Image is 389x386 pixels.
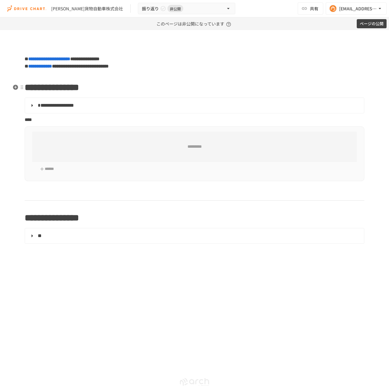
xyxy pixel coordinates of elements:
button: [EMAIL_ADDRESS][DOMAIN_NAME] [326,2,387,15]
img: i9VDDS9JuLRLX3JIUyK59LcYp6Y9cayLPHs4hOxMB9W [7,4,46,13]
span: 共有 [310,5,318,12]
button: 振り返り非公開 [138,3,235,15]
span: 振り返り [142,5,159,12]
button: 共有 [298,2,323,15]
p: このページは非公開になっています [156,17,233,30]
div: [EMAIL_ADDRESS][DOMAIN_NAME] [339,5,377,12]
div: [PERSON_NAME]貨物自動車株式会社 [51,5,123,12]
span: 非公開 [167,5,183,12]
button: ページの公開 [357,19,387,29]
